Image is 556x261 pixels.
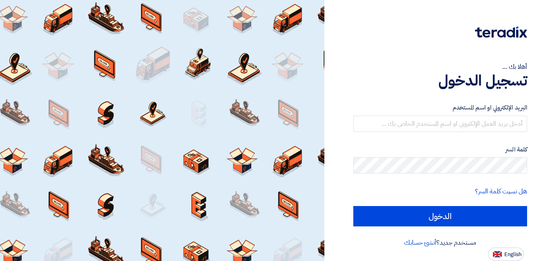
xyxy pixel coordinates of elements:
label: البريد الإلكتروني او اسم المستخدم [353,103,527,112]
div: مستخدم جديد؟ [353,238,527,248]
button: English [488,248,524,261]
input: أدخل بريد العمل الإلكتروني او اسم المستخدم الخاص بك ... [353,116,527,132]
img: en-US.png [493,251,502,257]
div: أهلا بك ... [353,62,527,72]
span: English [504,252,521,257]
label: كلمة السر [353,145,527,154]
a: هل نسيت كلمة السر؟ [475,186,527,196]
input: الدخول [353,206,527,226]
a: أنشئ حسابك [404,238,436,248]
h1: تسجيل الدخول [353,72,527,90]
img: Teradix logo [475,26,527,38]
